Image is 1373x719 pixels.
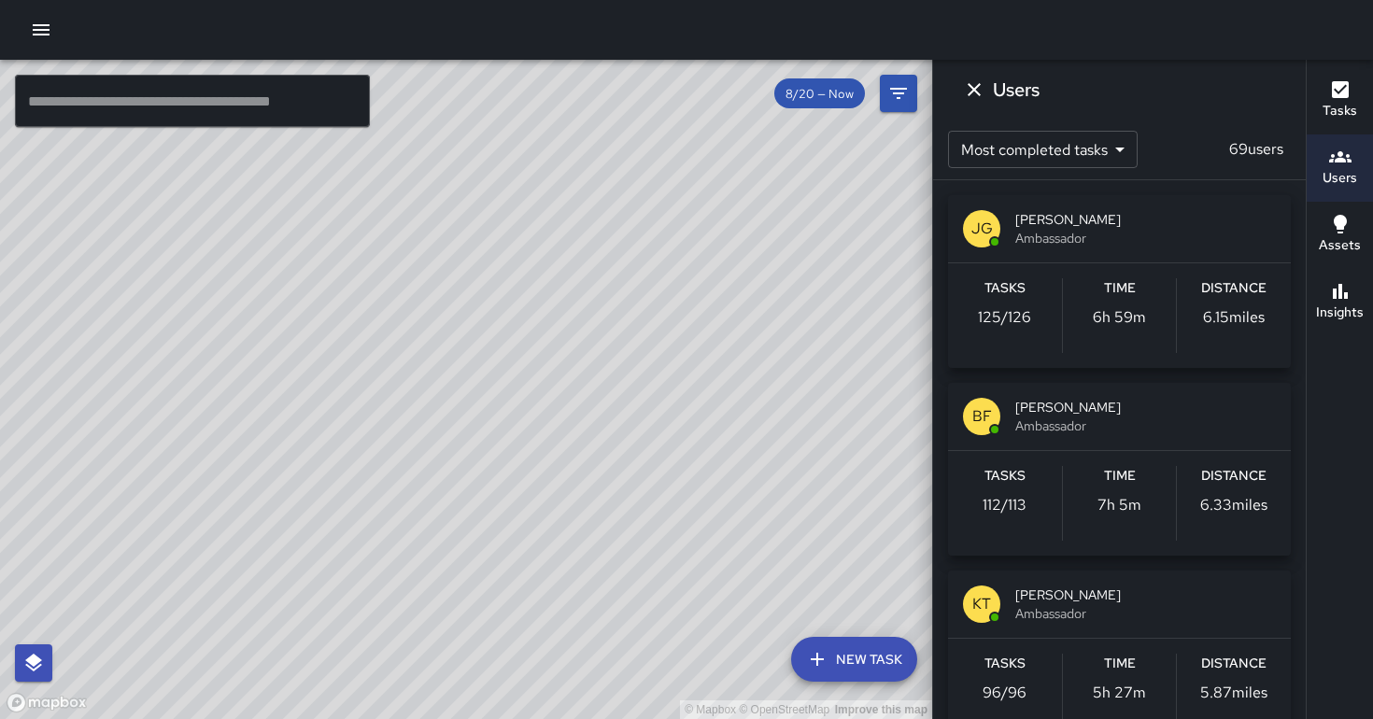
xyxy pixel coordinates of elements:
[948,383,1291,556] button: BF[PERSON_NAME]AmbassadorTasks112/113Time7h 5mDistance6.33miles
[1015,210,1276,229] span: [PERSON_NAME]
[1319,235,1361,256] h6: Assets
[1015,416,1276,435] span: Ambassador
[1316,303,1364,323] h6: Insights
[1200,494,1267,516] p: 6.33 miles
[1201,466,1267,486] h6: Distance
[1093,306,1146,329] p: 6h 59m
[983,494,1026,516] p: 112 / 113
[791,637,917,682] button: New Task
[1097,494,1141,516] p: 7h 5m
[1104,278,1136,299] h6: Time
[984,466,1026,486] h6: Tasks
[948,131,1138,168] div: Most completed tasks
[1104,466,1136,486] h6: Time
[948,195,1291,368] button: JG[PERSON_NAME]AmbassadorTasks125/126Time6h 59mDistance6.15miles
[1323,168,1357,189] h6: Users
[993,75,1040,105] h6: Users
[971,218,993,240] p: JG
[1015,229,1276,247] span: Ambassador
[978,306,1031,329] p: 125 / 126
[1203,306,1265,329] p: 6.15 miles
[1201,654,1267,674] h6: Distance
[1323,101,1357,121] h6: Tasks
[972,593,991,615] p: KT
[1307,202,1373,269] button: Assets
[1104,654,1136,674] h6: Time
[1307,67,1373,134] button: Tasks
[983,682,1026,704] p: 96 / 96
[1307,134,1373,202] button: Users
[972,405,992,428] p: BF
[1015,398,1276,416] span: [PERSON_NAME]
[880,75,917,112] button: Filters
[984,654,1026,674] h6: Tasks
[1307,269,1373,336] button: Insights
[1200,682,1267,704] p: 5.87 miles
[774,86,865,102] span: 8/20 — Now
[1093,682,1146,704] p: 5h 27m
[1201,278,1267,299] h6: Distance
[1015,585,1276,604] span: [PERSON_NAME]
[955,71,993,108] button: Dismiss
[1222,138,1291,161] p: 69 users
[1015,604,1276,623] span: Ambassador
[984,278,1026,299] h6: Tasks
